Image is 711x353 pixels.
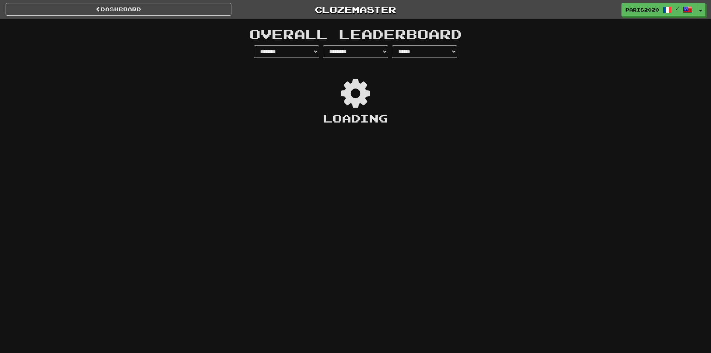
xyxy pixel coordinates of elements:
span: paris2020 [626,6,659,13]
span: / [676,6,679,11]
h1: Overall Leaderboard [143,27,568,41]
a: paris2020 / [621,3,696,16]
div: Loading [252,110,459,126]
a: Clozemaster [243,3,468,16]
a: dashboard [6,3,231,16]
